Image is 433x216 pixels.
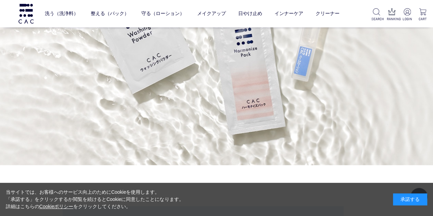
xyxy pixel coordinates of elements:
a: インナーケア [274,5,303,22]
img: logo [17,4,35,23]
a: RANKING [387,8,397,22]
a: 洗う（洗浄料） [45,5,78,22]
div: 承諾する [393,193,427,205]
p: CART [418,16,428,22]
a: 整える（パック） [91,5,129,22]
p: RANKING [387,16,397,22]
p: LOGIN [402,16,412,22]
a: LOGIN [402,8,412,22]
a: SEARCH [371,8,381,22]
p: SEARCH [371,16,381,22]
a: クリーナー [315,5,339,22]
a: CART [418,8,428,22]
a: 日やけ止め [238,5,262,22]
a: 守る（ローション） [141,5,184,22]
a: メイクアップ [197,5,226,22]
a: Cookieポリシー [39,204,74,209]
div: 当サイトでは、お客様へのサービス向上のためにCookieを使用します。 「承諾する」をクリックするか閲覧を続けるとCookieに同意したことになります。 詳細はこちらの をクリックしてください。 [6,189,184,210]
